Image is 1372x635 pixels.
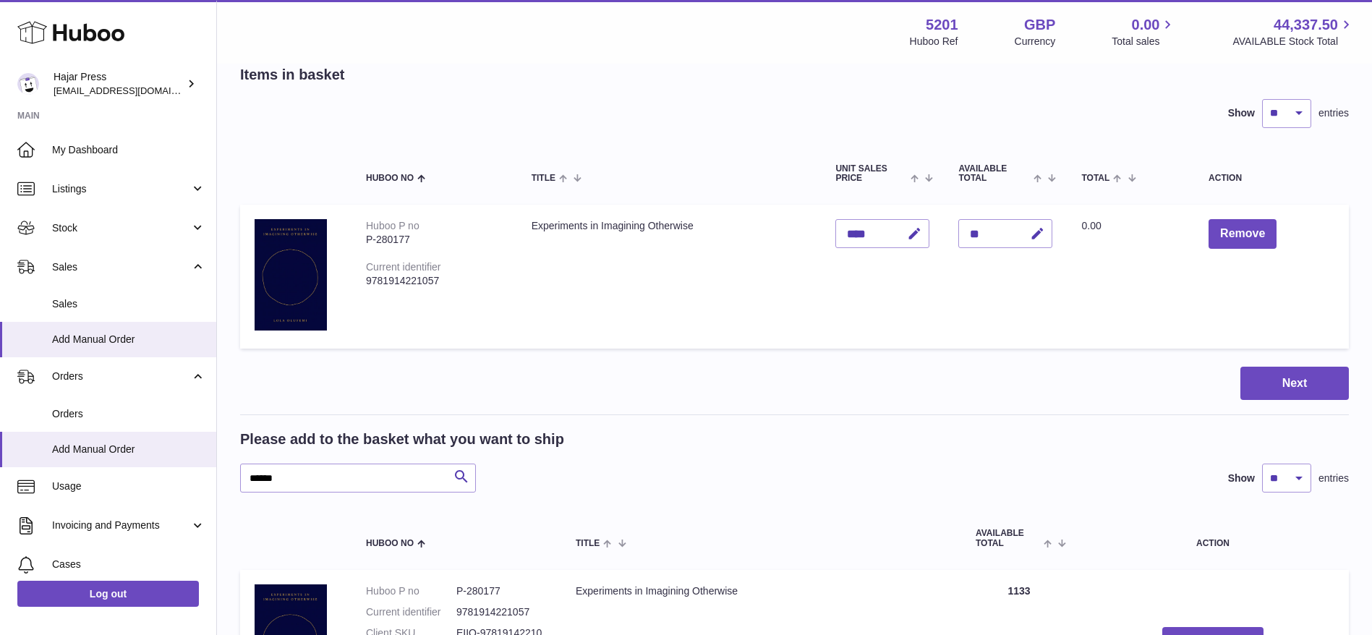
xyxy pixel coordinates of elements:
[456,584,547,598] dd: P-280177
[255,219,327,331] img: Experiments in Imagining Otherwise
[1274,15,1338,35] span: 44,337.50
[52,443,205,456] span: Add Manual Order
[1112,35,1176,48] span: Total sales
[1240,367,1349,401] button: Next
[52,370,190,383] span: Orders
[910,35,958,48] div: Huboo Ref
[54,85,213,96] span: [EMAIL_ADDRESS][DOMAIN_NAME]
[52,333,205,346] span: Add Manual Order
[1209,174,1334,183] div: Action
[366,274,503,288] div: 9781914221057
[1081,220,1101,231] span: 0.00
[1209,219,1277,249] button: Remove
[366,174,414,183] span: Huboo no
[52,558,205,571] span: Cases
[517,205,822,348] td: Experiments in Imagining Otherwise
[958,164,1030,183] span: AVAILABLE Total
[1232,35,1355,48] span: AVAILABLE Stock Total
[1228,106,1255,120] label: Show
[1232,15,1355,48] a: 44,337.50 AVAILABLE Stock Total
[366,605,456,619] dt: Current identifier
[456,605,547,619] dd: 9781914221057
[52,407,205,421] span: Orders
[240,65,345,85] h2: Items in basket
[240,430,564,449] h2: Please add to the basket what you want to ship
[1318,106,1349,120] span: entries
[52,260,190,274] span: Sales
[366,261,441,273] div: Current identifier
[52,480,205,493] span: Usage
[532,174,555,183] span: Title
[1024,15,1055,35] strong: GBP
[52,221,190,235] span: Stock
[1015,35,1056,48] div: Currency
[366,584,456,598] dt: Huboo P no
[52,519,190,532] span: Invoicing and Payments
[52,297,205,311] span: Sales
[976,529,1040,547] span: AVAILABLE Total
[1112,15,1176,48] a: 0.00 Total sales
[1077,514,1349,562] th: Action
[576,539,600,548] span: Title
[835,164,907,183] span: Unit Sales Price
[1318,472,1349,485] span: entries
[1081,174,1109,183] span: Total
[1228,472,1255,485] label: Show
[17,73,39,95] img: internalAdmin-5201@internal.huboo.com
[54,70,184,98] div: Hajar Press
[366,539,414,548] span: Huboo no
[52,182,190,196] span: Listings
[366,220,419,231] div: Huboo P no
[52,143,205,157] span: My Dashboard
[1132,15,1160,35] span: 0.00
[17,581,199,607] a: Log out
[366,233,503,247] div: P-280177
[926,15,958,35] strong: 5201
